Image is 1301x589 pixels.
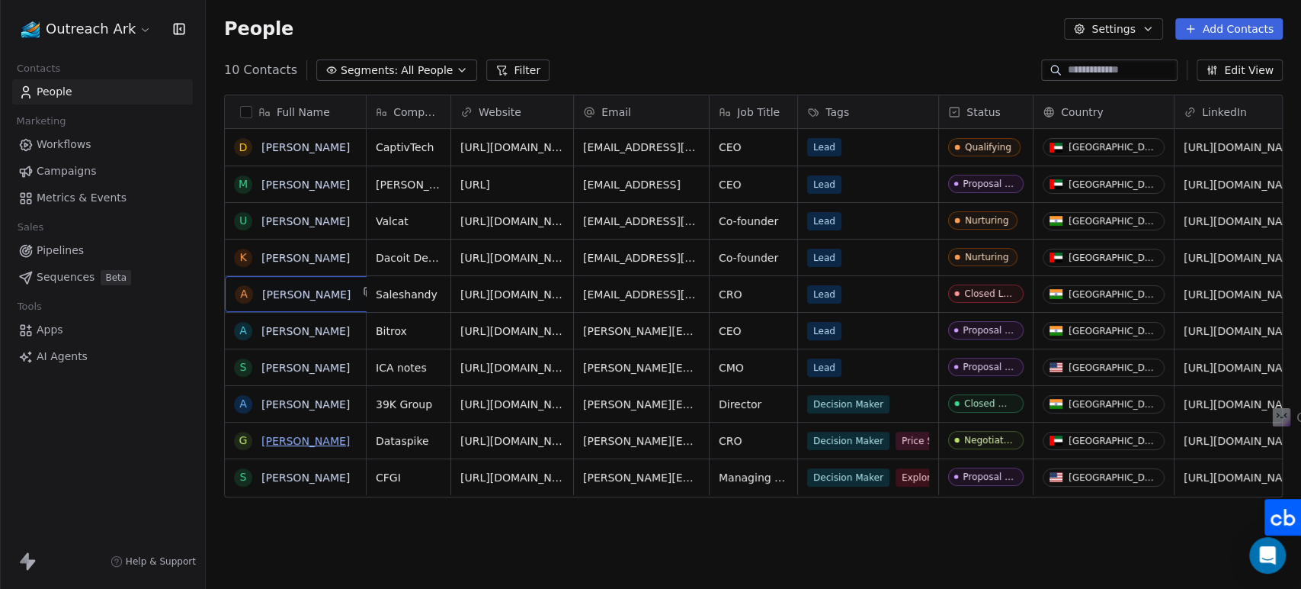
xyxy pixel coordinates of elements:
[376,177,441,192] span: [PERSON_NAME]
[583,433,700,449] span: [PERSON_NAME][EMAIL_ADDRESS][DOMAIN_NAME]
[963,362,1014,372] div: Proposal Sent
[583,287,700,302] span: [EMAIL_ADDRESS][DOMAIN_NAME]
[1069,472,1158,483] div: [GEOGRAPHIC_DATA]
[719,360,788,375] span: CMO
[1069,326,1158,336] div: [GEOGRAPHIC_DATA]
[719,397,788,412] span: Director
[261,252,350,264] a: [PERSON_NAME]
[12,265,193,290] a: SequencesBeta
[719,287,788,302] span: CRO
[965,215,1008,226] div: Nurturing
[37,322,63,338] span: Apps
[460,141,579,153] a: [URL][DOMAIN_NAME]
[719,433,788,449] span: CRO
[965,252,1008,262] div: Nurturing
[376,360,441,375] span: ICA notes
[963,179,1014,189] div: Proposal Sent
[460,362,579,374] a: [URL][DOMAIN_NAME]
[479,105,521,120] span: Website
[896,468,983,487] span: Exploring others
[460,398,579,410] a: [URL][DOMAIN_NAME]
[583,323,700,339] span: [PERSON_NAME][EMAIL_ADDRESS][DOMAIN_NAME]
[1069,289,1158,300] div: [GEOGRAPHIC_DATA]
[1197,60,1283,81] button: Edit View
[18,16,155,42] button: Outreach Ark
[719,140,788,155] span: CEO
[376,323,441,339] span: Bitrox
[807,322,841,340] span: Lead
[239,140,248,156] div: D
[1069,216,1158,227] div: [GEOGRAPHIC_DATA]
[240,286,248,302] div: A
[11,295,48,318] span: Tools
[261,215,350,227] a: [PERSON_NAME]
[12,132,193,157] a: Workflows
[101,270,131,285] span: Beta
[807,212,841,230] span: Lead
[401,63,453,79] span: All People
[719,250,788,266] span: Co-founder
[601,105,631,120] span: Email
[126,555,196,568] span: Help & Support
[367,95,450,128] div: Company
[12,317,193,343] a: Apps
[37,349,88,365] span: AI Agents
[460,288,579,301] a: [URL][DOMAIN_NAME]
[963,472,1014,482] div: Proposal Sent
[12,79,193,105] a: People
[964,398,1014,409] div: Closed Won
[807,138,841,156] span: Lead
[341,63,398,79] span: Segments:
[583,140,700,155] span: [EMAIL_ADDRESS][PERSON_NAME][DOMAIN_NAME]
[719,323,788,339] span: CEO
[1064,18,1162,40] button: Settings
[896,432,975,450] span: Price Sensitive
[376,214,441,229] span: Valcat
[239,323,247,339] div: A
[807,395,889,414] span: Decision Maker
[376,250,441,266] span: Dacoit Design
[1202,105,1247,120] span: LinkedIn
[583,250,700,266] span: [EMAIL_ADDRESS][DOMAIN_NAME]
[262,288,351,301] a: [PERSON_NAME]
[583,214,700,229] span: [EMAIL_ADDRESS][DOMAIN_NAME]
[1069,179,1158,190] div: [GEOGRAPHIC_DATA]
[37,84,72,100] span: People
[1249,537,1286,574] div: Open Intercom Messenger
[261,141,350,153] a: [PERSON_NAME]
[376,397,441,412] span: 39K Group
[239,249,246,266] div: K
[37,190,127,206] span: Metrics & Events
[21,20,40,38] img: Outreach_Ark_Favicon.png
[460,325,579,337] a: [URL][DOMAIN_NAME]
[376,287,441,302] span: Saleshandy
[261,179,350,191] a: [PERSON_NAME]
[807,285,841,304] span: Lead
[1069,399,1158,410] div: [GEOGRAPHIC_DATA]
[583,360,700,375] span: [PERSON_NAME][EMAIL_ADDRESS][DOMAIN_NAME]
[1061,105,1104,120] span: Country
[239,176,248,192] div: M
[376,433,441,449] span: Dataspike
[719,177,788,192] span: CEO
[376,140,441,155] span: CaptivTech
[1069,436,1158,446] div: [GEOGRAPHIC_DATA]
[37,163,96,179] span: Campaigns
[261,398,350,410] a: [PERSON_NAME]
[486,60,550,81] button: Filter
[798,95,938,128] div: Tags
[965,142,1011,153] div: Qualifying
[10,57,67,80] span: Contacts
[225,129,367,578] div: grid
[37,137,91,153] span: Workflows
[240,359,247,375] div: S
[964,435,1014,446] div: Negotiating
[261,325,350,337] a: [PERSON_NAME]
[807,468,889,487] span: Decision Maker
[710,95,797,128] div: Job Title
[719,470,788,485] span: Managing Director
[460,179,490,191] a: [URL]
[239,396,247,412] div: A
[964,288,1014,299] div: Closed Lost
[11,216,50,239] span: Sales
